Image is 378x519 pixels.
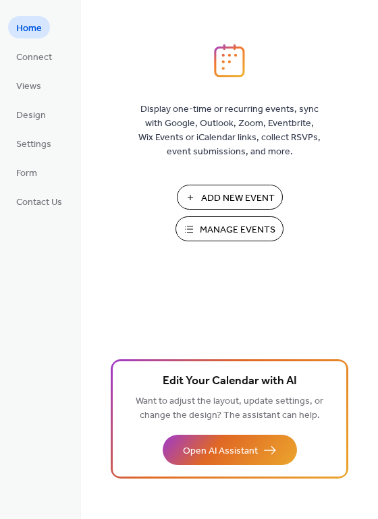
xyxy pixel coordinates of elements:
span: Connect [16,51,52,65]
a: Form [8,161,45,183]
a: Views [8,74,49,96]
a: Design [8,103,54,125]
button: Open AI Assistant [163,435,297,465]
span: Display one-time or recurring events, sync with Google, Outlook, Zoom, Eventbrite, Wix Events or ... [138,102,321,159]
span: Design [16,109,46,123]
a: Settings [8,132,59,154]
span: Form [16,166,37,181]
span: Add New Event [201,191,275,206]
span: Edit Your Calendar with AI [163,372,297,391]
span: Open AI Assistant [183,444,258,458]
span: Want to adjust the layout, update settings, or change the design? The assistant can help. [136,392,323,425]
button: Add New Event [177,185,283,210]
span: Manage Events [200,223,275,237]
a: Contact Us [8,190,70,212]
button: Manage Events [175,216,283,241]
img: logo_icon.svg [214,44,245,78]
span: Home [16,22,42,36]
span: Contact Us [16,195,62,210]
a: Home [8,16,50,38]
a: Connect [8,45,60,67]
span: Views [16,80,41,94]
span: Settings [16,138,51,152]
